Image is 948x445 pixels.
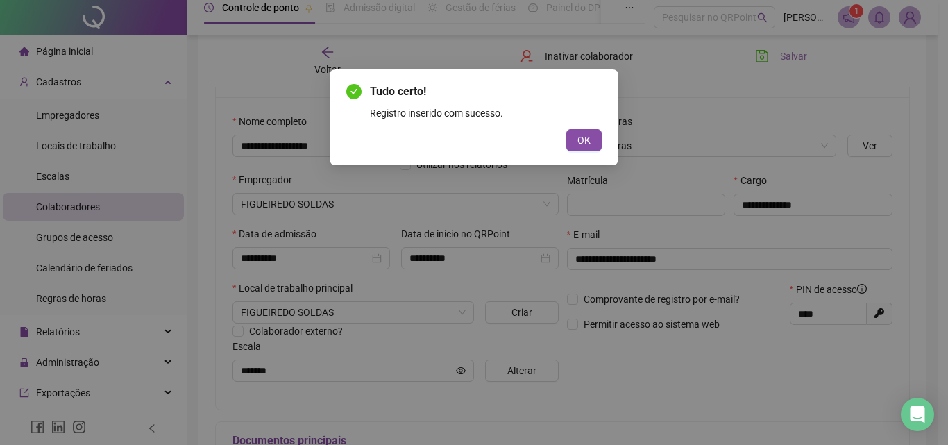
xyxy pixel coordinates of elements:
[346,84,362,99] span: check-circle
[566,129,602,151] button: OK
[901,398,934,431] div: Open Intercom Messenger
[370,108,503,119] span: Registro inserido com sucesso.
[370,85,426,98] span: Tudo certo!
[577,133,591,148] span: OK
